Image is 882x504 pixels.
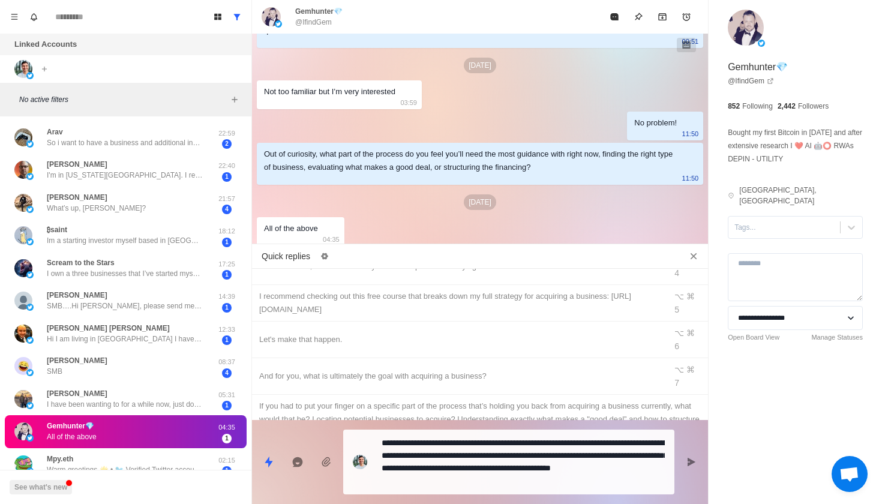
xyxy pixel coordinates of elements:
[47,464,203,475] p: Warm greetings 🌟 • 🐦 Verified Twitter accounts on sale. • 🪙 Crypto pages available instantly. • 📈...
[14,259,32,277] img: picture
[778,101,796,112] p: 2,442
[212,455,242,466] p: 02:15
[47,388,107,399] p: [PERSON_NAME]
[26,173,34,180] img: picture
[14,325,32,343] img: picture
[26,238,34,245] img: picture
[47,355,107,366] p: [PERSON_NAME]
[47,137,203,148] p: So i want to have a business and additional income
[739,185,863,206] p: [GEOGRAPHIC_DATA], [GEOGRAPHIC_DATA]
[222,139,232,149] span: 2
[14,38,77,50] p: Linked Accounts
[222,172,232,182] span: 1
[47,454,73,464] p: Mpy.eth
[47,301,203,311] p: SMB….Hi [PERSON_NAME], please send me your strategy for buying a business with little or no $ down.
[47,159,107,170] p: [PERSON_NAME]
[26,206,34,213] img: picture
[264,85,395,98] div: Not too familiar but I’m very interested
[26,402,34,409] img: picture
[47,334,203,344] p: Hi I am living in [GEOGRAPHIC_DATA] I have a kiosk business in a mall
[14,226,32,244] img: picture
[5,7,24,26] button: Menu
[212,226,242,236] p: 18:12
[262,250,310,263] p: Quick replies
[222,238,232,247] span: 1
[26,72,34,79] img: picture
[728,332,779,343] a: Open Board View
[212,161,242,171] p: 22:40
[679,450,703,474] button: Send message
[674,290,701,316] div: ⌥ ⌘ 5
[26,140,34,148] img: picture
[47,224,67,235] p: ₿saint
[682,35,699,48] p: 00:51
[259,370,659,383] div: And for you, what is ultimately the goal with acquiring a business?
[259,290,659,316] div: I recommend checking out this free course that breaks down my full strategy for acquiring a busin...
[222,466,232,476] span: 1
[47,170,203,181] p: I'm in [US_STATE][GEOGRAPHIC_DATA]. I reached out because I love the game and I love playing it w...
[14,455,32,473] img: picture
[758,40,765,47] img: picture
[14,194,32,212] img: picture
[650,5,674,29] button: Archive
[264,222,318,235] div: All of the above
[259,333,659,346] div: Let's make that happen.
[728,60,788,74] p: Gemhunter💎
[47,127,63,137] p: Arav
[728,10,764,46] img: picture
[47,431,97,442] p: All of the above
[728,126,863,166] p: Bought my first Bitcoin in [DATE] and after extensive research I ❤️ AI 🤖⭕️ RWAs DEPIN - UTILITY
[626,5,650,29] button: Pin
[47,203,146,214] p: What’s up, [PERSON_NAME]?
[742,101,773,112] p: Following
[14,60,32,78] img: picture
[295,17,332,28] p: @IfindGem
[47,235,203,246] p: Im a starting investor myself based in [GEOGRAPHIC_DATA]
[682,172,699,185] p: 11:50
[464,194,496,210] p: [DATE]
[212,325,242,335] p: 12:33
[674,326,701,353] div: ⌥ ⌘ 6
[208,7,227,26] button: Board View
[222,368,232,378] span: 4
[212,194,242,204] p: 21:57
[227,7,247,26] button: Show all conversations
[295,6,343,17] p: Gemhunter💎
[37,62,52,76] button: Add account
[47,399,203,410] p: I have been wanting to for a while now, just don’t know where to start. I am in the [GEOGRAPHIC_D...
[14,128,32,146] img: picture
[275,20,282,28] img: picture
[227,92,242,107] button: Add filters
[212,422,242,433] p: 04:35
[832,456,868,492] div: Open chat
[222,205,232,214] span: 4
[14,161,32,179] img: picture
[811,332,863,343] a: Manage Statuses
[26,304,34,311] img: picture
[212,292,242,302] p: 14:39
[728,76,774,86] a: @IfindGem
[10,480,72,494] button: See what's new
[47,192,107,203] p: [PERSON_NAME]
[674,363,701,389] div: ⌥ ⌘ 7
[212,259,242,269] p: 17:25
[222,434,232,443] span: 1
[353,455,367,469] img: picture
[798,101,829,112] p: Followers
[212,128,242,139] p: 22:59
[400,96,417,109] p: 03:59
[14,390,32,408] img: picture
[47,268,203,279] p: I own a three businesses that I’ve started myself. I’m launching another business with two others...
[257,450,281,474] button: Quick replies
[222,270,232,280] span: 1
[26,369,34,376] img: picture
[602,5,626,29] button: Mark as read
[14,422,32,440] img: picture
[222,303,232,313] span: 1
[212,357,242,367] p: 08:37
[212,390,242,400] p: 05:31
[47,421,94,431] p: Gemhunter💎
[47,323,170,334] p: [PERSON_NAME] [PERSON_NAME]
[19,94,227,105] p: No active filters
[47,257,115,268] p: Scream to the Stars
